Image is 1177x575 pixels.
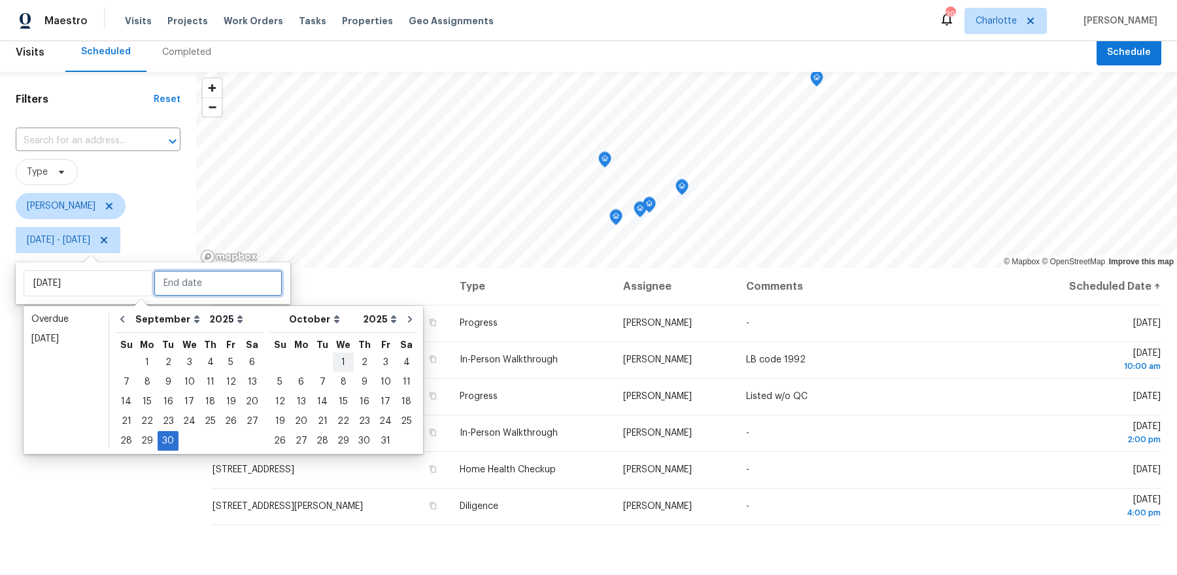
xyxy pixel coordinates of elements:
div: 19 [220,392,241,411]
span: Zoom out [203,98,222,116]
select: Month [286,309,360,329]
div: 22 [333,412,354,430]
span: Type [27,166,48,179]
th: Scheduled Date ↑ [1021,268,1161,305]
ul: Date picker shortcuts [27,309,105,451]
span: [PERSON_NAME] [623,465,692,474]
div: 30 [158,432,179,450]
div: Map marker [810,71,823,91]
span: LB code 1992 [746,355,806,364]
button: Zoom in [203,78,222,97]
div: 10:00 am [1031,360,1161,373]
div: 26 [269,432,290,450]
div: 7 [116,373,137,391]
div: [DATE] [31,332,101,345]
canvas: Map [196,72,1177,268]
div: Sun Sep 28 2025 [116,431,137,451]
div: 14 [312,392,333,411]
input: Start date [24,270,152,296]
div: Mon Sep 01 2025 [137,353,158,372]
div: 13 [290,392,312,411]
div: 2:00 pm [1031,433,1161,446]
div: 15 [333,392,354,411]
input: End date [154,270,282,296]
span: [DATE] [1031,349,1161,373]
div: Sat Oct 11 2025 [396,372,417,392]
abbr: Wednesday [182,340,197,349]
div: 25 [200,412,220,430]
div: 11 [200,373,220,391]
div: Thu Oct 09 2025 [354,372,375,392]
div: Mon Sep 22 2025 [137,411,158,431]
div: Thu Oct 16 2025 [354,392,375,411]
span: [STREET_ADDRESS] [213,465,294,474]
div: 15 [137,392,158,411]
a: Mapbox [1004,257,1040,266]
div: 31 [375,432,396,450]
div: Wed Oct 15 2025 [333,392,354,411]
div: 26 [220,412,241,430]
div: Mon Sep 08 2025 [137,372,158,392]
div: 9 [354,373,375,391]
button: Open [163,132,182,150]
span: [PERSON_NAME] [623,428,692,438]
span: Progress [460,392,498,401]
div: 29 [333,432,354,450]
abbr: Sunday [120,340,133,349]
div: 12 [220,373,241,391]
div: 5 [269,373,290,391]
span: [DATE] [1031,422,1161,446]
button: Copy Address [427,500,439,512]
div: Sat Sep 06 2025 [241,353,263,372]
div: 14 [116,392,137,411]
div: 16 [158,392,179,411]
div: Completed [162,46,211,59]
th: Comments [736,268,1021,305]
div: Mon Sep 29 2025 [137,431,158,451]
div: 23 [354,412,375,430]
div: Fri Sep 05 2025 [220,353,241,372]
div: 5 [220,353,241,372]
div: 39 [946,8,955,21]
abbr: Saturday [400,340,413,349]
button: Zoom out [203,97,222,116]
span: Charlotte [976,14,1017,27]
span: Tasks [299,16,326,26]
div: 28 [312,432,333,450]
div: 27 [241,412,263,430]
div: Sat Oct 04 2025 [396,353,417,372]
span: Diligence [460,502,498,511]
span: - [746,319,749,328]
div: Tue Oct 28 2025 [312,431,333,451]
div: Thu Oct 02 2025 [354,353,375,372]
div: Reset [154,93,180,106]
div: Sun Oct 26 2025 [269,431,290,451]
div: Tue Oct 07 2025 [312,372,333,392]
div: Sun Sep 14 2025 [116,392,137,411]
div: Fri Oct 03 2025 [375,353,396,372]
span: - [746,428,749,438]
div: Thu Sep 25 2025 [200,411,220,431]
div: Tue Sep 02 2025 [158,353,179,372]
abbr: Friday [226,340,235,349]
div: Sun Sep 07 2025 [116,372,137,392]
div: Sat Sep 27 2025 [241,411,263,431]
button: Copy Address [427,427,439,438]
div: Wed Oct 08 2025 [333,372,354,392]
a: OpenStreetMap [1042,257,1105,266]
div: Mon Oct 20 2025 [290,411,312,431]
div: Sat Oct 18 2025 [396,392,417,411]
div: Map marker [609,209,623,230]
button: Copy Address [427,463,439,475]
div: 12 [269,392,290,411]
abbr: Sunday [274,340,286,349]
div: 4 [200,353,220,372]
div: 8 [333,373,354,391]
div: Scheduled [81,45,131,58]
h1: Filters [16,93,154,106]
div: 20 [241,392,263,411]
span: [PERSON_NAME] [623,392,692,401]
div: Thu Sep 11 2025 [200,372,220,392]
div: 24 [179,412,200,430]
